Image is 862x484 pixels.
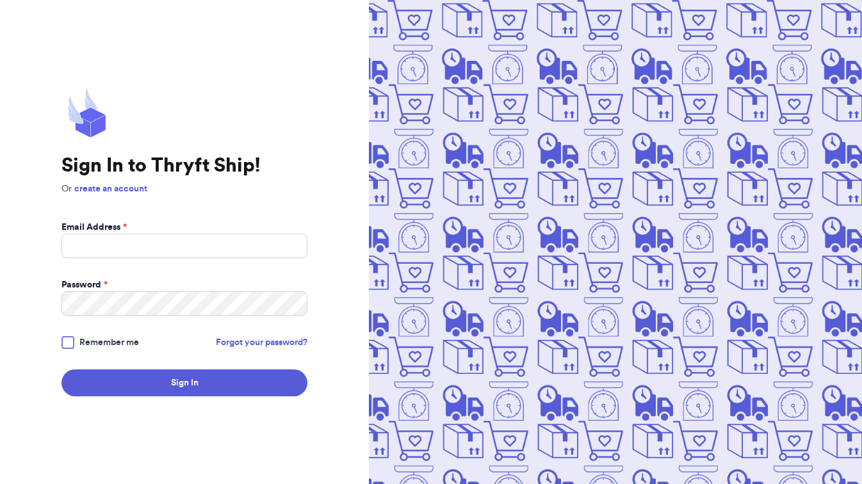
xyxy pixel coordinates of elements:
[61,182,307,195] p: Or
[79,336,139,349] span: Remember me
[216,336,307,349] a: Forgot your password?
[61,278,108,291] label: Password
[74,184,147,193] a: create an account
[61,369,307,396] button: Sign In
[61,154,307,177] h1: Sign In to Thryft Ship!
[61,221,127,234] label: Email Address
